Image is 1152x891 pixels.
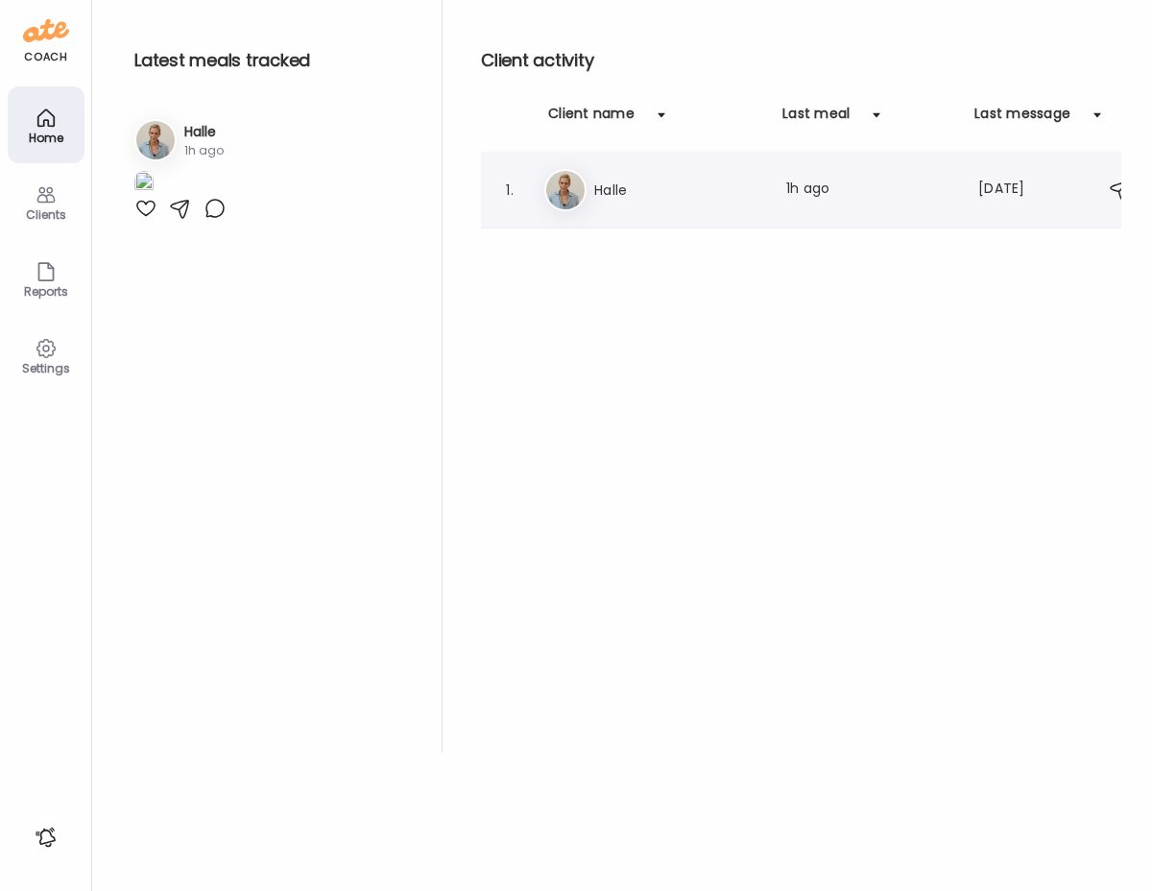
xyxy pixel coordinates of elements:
div: Last meal [782,104,850,134]
div: Clients [12,208,81,221]
h2: Latest meals tracked [134,46,411,75]
img: avatars%2Fv6xpACeucRMvPGoifIVdfUew4Qq2 [546,171,585,209]
img: avatars%2Fv6xpACeucRMvPGoifIVdfUew4Qq2 [136,121,175,159]
h2: Client activity [481,46,1143,75]
div: [DATE] [978,179,1053,202]
div: Reports [12,285,81,298]
div: Home [12,132,81,144]
div: Settings [12,362,81,374]
div: 1. [498,179,521,202]
div: Last message [974,104,1070,134]
div: 1h ago [786,179,955,202]
img: images%2Fv6xpACeucRMvPGoifIVdfUew4Qq2%2FX8F7HblIVJmDKF1jKWJO%2FXzNNkfSEiITeiDMCmZ52_1080 [134,171,154,197]
img: ate [23,15,69,46]
div: coach [24,49,67,65]
h3: Halle [184,122,224,142]
div: 1h ago [184,142,224,159]
div: Client name [548,104,635,134]
h3: Halle [594,179,763,202]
